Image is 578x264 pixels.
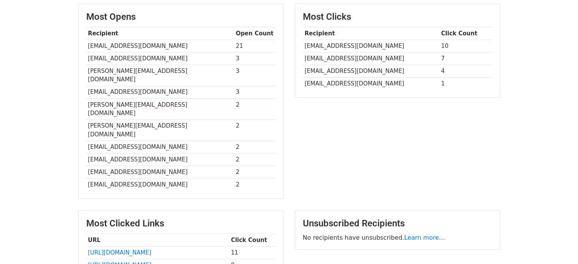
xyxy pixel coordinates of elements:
td: 21 [234,40,276,52]
td: 2 [234,98,276,120]
th: Open Count [234,27,276,40]
p: No recipients have unsubscribed. [303,234,492,242]
td: [EMAIL_ADDRESS][DOMAIN_NAME] [86,141,234,153]
td: 10 [439,40,492,52]
td: 11 [229,247,276,259]
td: 2 [234,120,276,141]
td: 2 [234,153,276,166]
td: [EMAIL_ADDRESS][DOMAIN_NAME] [86,86,234,98]
td: 4 [439,65,492,77]
a: [URL][DOMAIN_NAME] [88,249,151,256]
td: 7 [439,52,492,65]
td: 2 [234,141,276,153]
td: 3 [234,65,276,86]
td: [EMAIL_ADDRESS][DOMAIN_NAME] [303,52,439,65]
a: Learn more... [404,234,445,241]
td: 3 [234,86,276,98]
td: [EMAIL_ADDRESS][DOMAIN_NAME] [86,166,234,179]
td: [EMAIL_ADDRESS][DOMAIN_NAME] [86,153,234,166]
td: [PERSON_NAME][EMAIL_ADDRESS][DOMAIN_NAME] [86,120,234,141]
h3: Most Clicks [303,11,492,22]
iframe: Chat Widget [540,228,578,264]
td: 1 [439,77,492,90]
th: Click Count [439,27,492,40]
td: 2 [234,166,276,179]
td: [EMAIL_ADDRESS][DOMAIN_NAME] [303,77,439,90]
th: Recipient [86,27,234,40]
td: [EMAIL_ADDRESS][DOMAIN_NAME] [86,179,234,191]
h3: Unsubscribed Recipients [303,218,492,229]
h3: Most Clicked Links [86,218,276,229]
th: Recipient [303,27,439,40]
td: [PERSON_NAME][EMAIL_ADDRESS][DOMAIN_NAME] [86,98,234,120]
td: 2 [234,179,276,191]
th: Click Count [229,234,276,247]
td: 3 [234,52,276,65]
div: Widget de chat [540,228,578,264]
td: [EMAIL_ADDRESS][DOMAIN_NAME] [303,40,439,52]
td: [PERSON_NAME][EMAIL_ADDRESS][DOMAIN_NAME] [86,65,234,86]
td: [EMAIL_ADDRESS][DOMAIN_NAME] [86,52,234,65]
h3: Most Opens [86,11,276,22]
td: [EMAIL_ADDRESS][DOMAIN_NAME] [86,40,234,52]
th: URL [86,234,229,247]
td: [EMAIL_ADDRESS][DOMAIN_NAME] [303,65,439,77]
